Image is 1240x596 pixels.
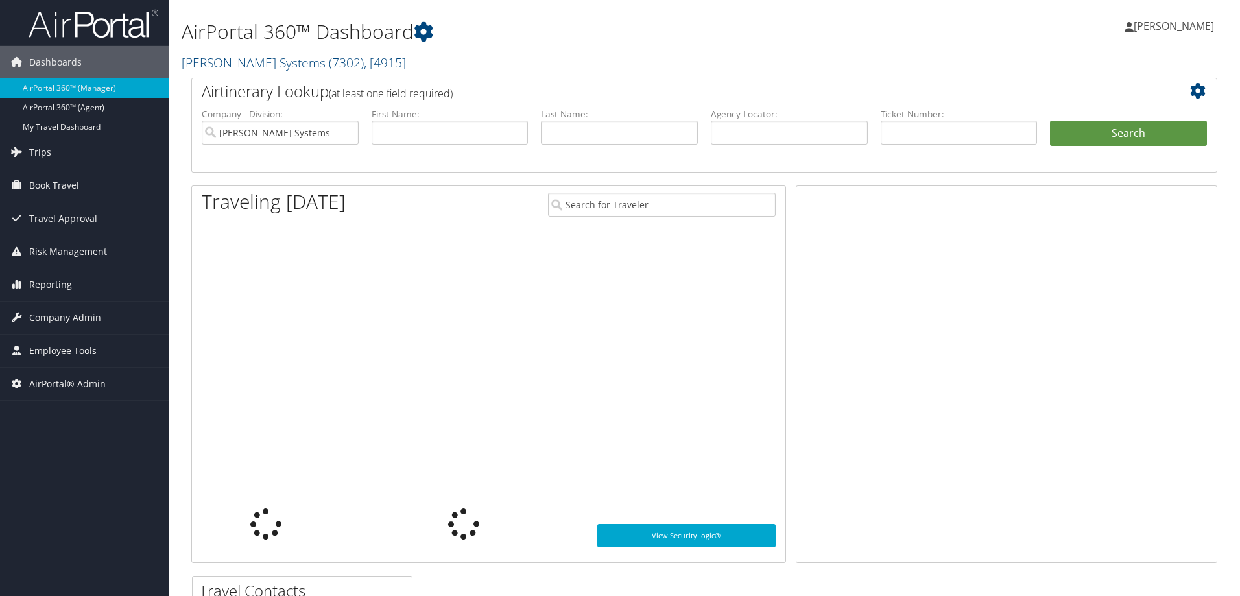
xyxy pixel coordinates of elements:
[202,80,1121,102] h2: Airtinerary Lookup
[711,108,868,121] label: Agency Locator:
[372,108,529,121] label: First Name:
[29,235,107,268] span: Risk Management
[182,54,406,71] a: [PERSON_NAME] Systems
[1134,19,1214,33] span: [PERSON_NAME]
[881,108,1038,121] label: Ticket Number:
[541,108,698,121] label: Last Name:
[548,193,776,217] input: Search for Traveler
[29,302,101,334] span: Company Admin
[329,54,364,71] span: ( 7302 )
[29,46,82,78] span: Dashboards
[29,368,106,400] span: AirPortal® Admin
[364,54,406,71] span: , [ 4915 ]
[29,8,158,39] img: airportal-logo.png
[29,202,97,235] span: Travel Approval
[29,335,97,367] span: Employee Tools
[597,524,776,547] a: View SecurityLogic®
[182,18,879,45] h1: AirPortal 360™ Dashboard
[329,86,453,101] span: (at least one field required)
[29,136,51,169] span: Trips
[202,108,359,121] label: Company - Division:
[202,188,346,215] h1: Traveling [DATE]
[1050,121,1207,147] button: Search
[29,268,72,301] span: Reporting
[1125,6,1227,45] a: [PERSON_NAME]
[29,169,79,202] span: Book Travel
